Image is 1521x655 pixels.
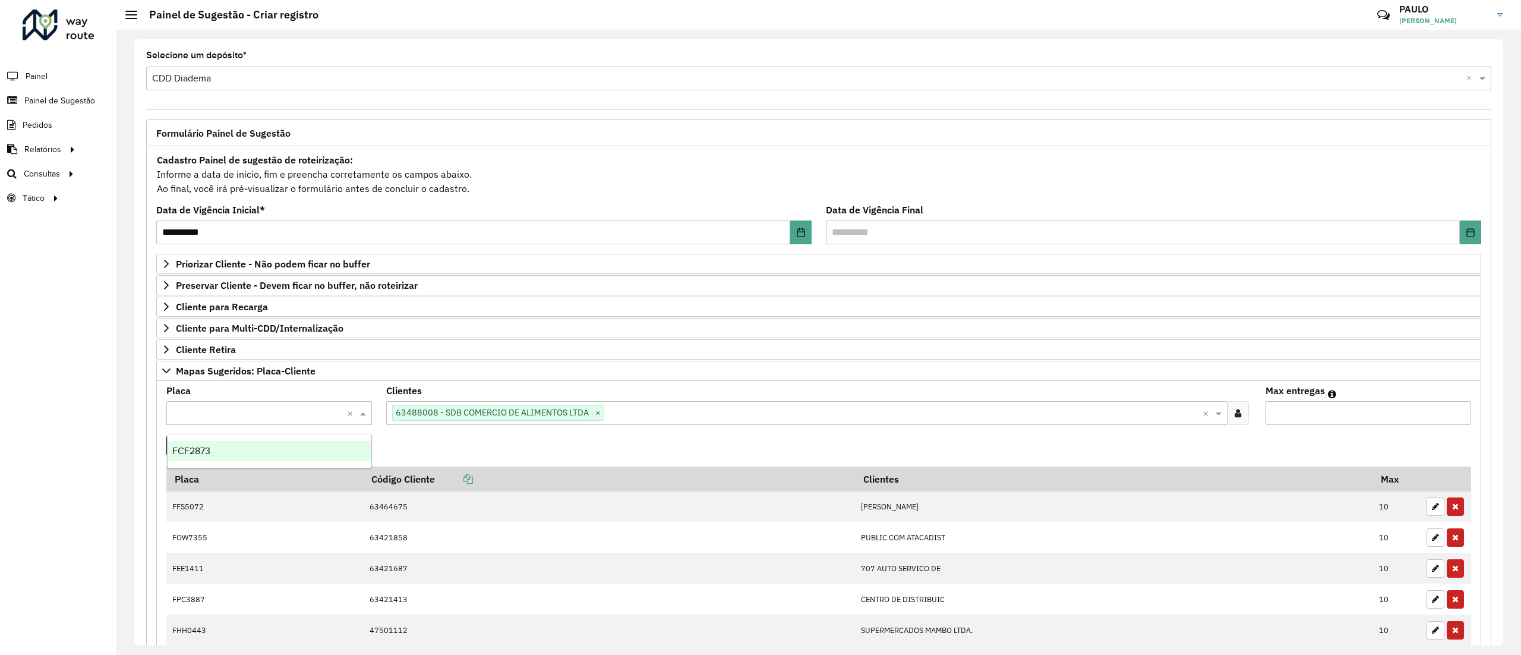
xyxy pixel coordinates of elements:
td: FOW7355 [166,522,364,553]
span: Preservar Cliente - Devem ficar no buffer, não roteirizar [176,281,418,290]
a: Cliente Retira [156,339,1481,360]
span: Pedidos [23,119,52,131]
button: Choose Date [1460,221,1481,244]
a: Contato Rápido [1371,2,1396,28]
label: Placa [166,383,191,398]
span: Painel [26,70,48,83]
span: Formulário Painel de Sugestão [156,128,291,138]
h3: PAULO [1399,4,1488,15]
span: 63488008 - SDB COMERCIO DE ALIMENTOS LTDA [393,405,592,420]
span: Cliente para Recarga [176,302,268,311]
span: [PERSON_NAME] [1399,15,1488,26]
label: Clientes [386,383,422,398]
th: Código Cliente [364,467,855,492]
td: 10 [1373,553,1421,584]
em: Máximo de clientes que serão colocados na mesma rota com os clientes informados [1328,389,1336,399]
div: Informe a data de inicio, fim e preencha corretamente os campos abaixo. Ao final, você irá pré-vi... [156,152,1481,196]
th: Clientes [855,467,1373,492]
td: CENTRO DE DISTRIBUIC [855,584,1373,615]
a: Cliente para Multi-CDD/Internalização [156,318,1481,338]
td: 10 [1373,492,1421,522]
span: FCF2873 [172,446,210,456]
label: Data de Vigência Final [826,203,923,217]
button: Choose Date [790,221,812,244]
a: Preservar Cliente - Devem ficar no buffer, não roteirizar [156,275,1481,295]
td: FHH0443 [166,615,364,645]
strong: Cadastro Painel de sugestão de roteirização: [157,154,353,166]
td: 63421687 [364,553,855,584]
span: Relatórios [24,143,61,156]
td: 63421413 [364,584,855,615]
a: Mapas Sugeridos: Placa-Cliente [156,361,1481,381]
td: 47501112 [364,615,855,645]
span: Clear all [347,406,357,420]
td: [PERSON_NAME] [855,492,1373,522]
span: Clear all [1466,71,1476,86]
th: Max [1373,467,1421,492]
a: Priorizar Cliente - Não podem ficar no buffer [156,254,1481,274]
td: FPC3887 [166,584,364,615]
span: Cliente Retira [176,345,236,354]
span: × [592,406,604,420]
span: Consultas [24,168,60,180]
td: 10 [1373,584,1421,615]
td: FFS5072 [166,492,364,522]
td: 63421858 [364,522,855,553]
td: FEE1411 [166,553,364,584]
ng-dropdown-panel: Options list [167,434,372,468]
a: Cliente para Recarga [156,297,1481,317]
td: 10 [1373,615,1421,645]
span: Mapas Sugeridos: Placa-Cliente [176,366,315,376]
td: 707 AUTO SERVICO DE [855,553,1373,584]
td: SUPERMERCADOS MAMBO LTDA. [855,615,1373,645]
a: Copiar [435,473,473,485]
span: Clear all [1203,406,1213,420]
h2: Painel de Sugestão - Criar registro [137,8,318,21]
span: Tático [23,192,45,204]
label: Max entregas [1266,383,1325,398]
span: Priorizar Cliente - Não podem ficar no buffer [176,259,370,269]
label: Selecione um depósito [146,48,247,62]
td: 63464675 [364,492,855,522]
span: Painel de Sugestão [24,95,95,107]
td: PUBLIC COM ATACADIST [855,522,1373,553]
th: Placa [166,467,364,492]
td: 10 [1373,522,1421,553]
label: Data de Vigência Inicial [156,203,265,217]
span: Cliente para Multi-CDD/Internalização [176,323,343,333]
